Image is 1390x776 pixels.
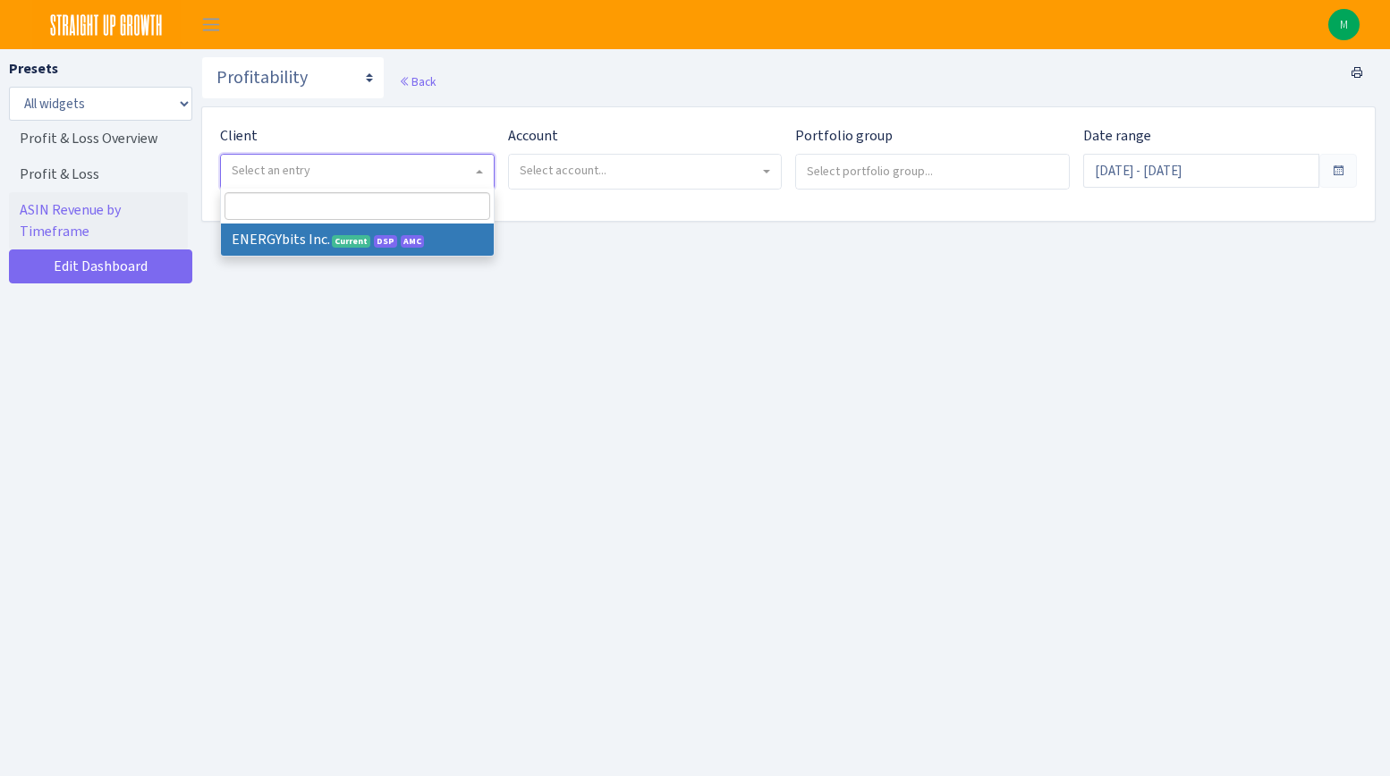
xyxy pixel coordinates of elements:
a: ASIN Revenue by Timeframe [9,192,188,249]
label: Client [220,125,258,147]
span: DSP [374,235,397,248]
label: Date range [1083,125,1151,147]
button: Toggle navigation [189,10,233,39]
a: Profit & Loss [9,156,188,192]
label: Presets [9,58,58,80]
span: Current [332,235,370,248]
span: Select an entry [232,162,310,179]
label: Portfolio group [795,125,893,147]
a: M [1328,9,1360,40]
li: ENERGYbits Inc. [221,224,494,256]
label: Account [508,125,558,147]
img: Michael Sette [1328,9,1360,40]
input: Select portfolio group... [796,155,1069,187]
a: Profit & Loss Overview [9,121,188,156]
span: Amazon Marketing Cloud [401,235,424,248]
a: Back [399,73,436,89]
a: Edit Dashboard [9,249,192,283]
span: Select account... [520,162,606,179]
